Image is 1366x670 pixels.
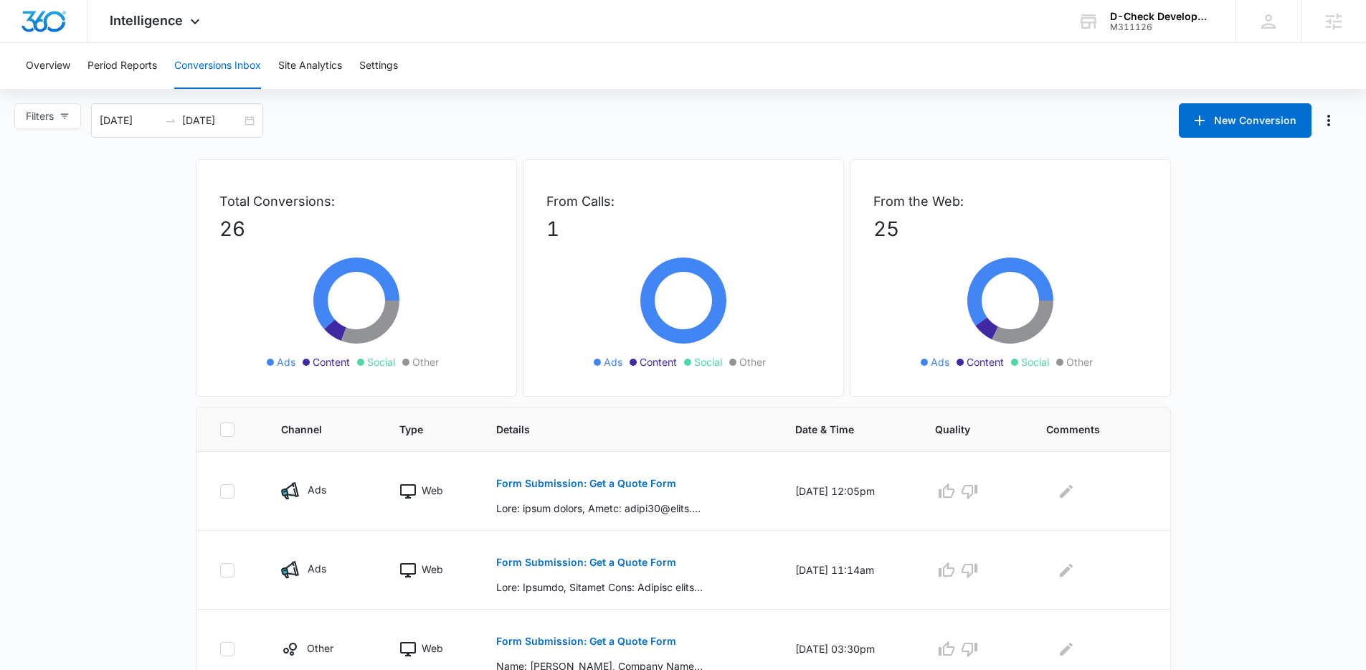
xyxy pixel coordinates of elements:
button: Manage Numbers [1317,109,1340,132]
button: Edit Comments [1055,638,1078,661]
p: Form Submission: Get a Quote Form [496,557,676,567]
td: [DATE] 11:14am [778,531,918,610]
span: Ads [277,354,295,369]
button: Filters [14,103,81,129]
span: Social [694,354,722,369]
button: Form Submission: Get a Quote Form [496,624,676,659]
span: Content [640,354,677,369]
p: From Calls: [546,192,820,211]
span: Social [367,354,395,369]
span: Intelligence [110,13,183,28]
span: Content [313,354,350,369]
p: From the Web: [873,192,1147,211]
div: account id [1110,22,1215,32]
p: Web [422,641,443,656]
p: 1 [546,214,820,244]
p: Ads [308,561,326,576]
p: 25 [873,214,1147,244]
button: Form Submission: Get a Quote Form [496,466,676,501]
p: Ads [308,482,326,497]
span: Type [399,422,441,437]
span: Ads [604,354,622,369]
span: Date & Time [795,422,880,437]
p: 26 [219,214,493,244]
p: Lore: ipsum dolors, Ametc: adipi30@elits.doe, Tempo: +525821984478, Incid utla/etdolorema ali eni... [496,501,705,516]
button: Settings [359,43,398,89]
span: Social [1021,354,1049,369]
button: Form Submission: Get a Quote Form [496,545,676,580]
span: Filters [26,108,54,124]
span: to [165,115,176,126]
button: Edit Comments [1055,559,1078,582]
button: Period Reports [87,43,157,89]
p: Form Submission: Get a Quote Form [496,478,676,489]
button: Edit Comments [1055,480,1078,503]
td: [DATE] 12:05pm [778,452,918,531]
span: Comments [1046,422,1127,437]
button: Overview [26,43,70,89]
button: Conversions Inbox [174,43,261,89]
span: Other [739,354,766,369]
p: Total Conversions: [219,192,493,211]
button: New Conversion [1179,103,1312,138]
p: Form Submission: Get a Quote Form [496,636,676,646]
p: Other [307,641,333,656]
span: swap-right [165,115,176,126]
span: Quality [935,422,991,437]
p: Web [422,562,443,577]
p: Web [422,483,443,498]
span: Other [1066,354,1093,369]
span: Channel [281,422,344,437]
span: Details [496,422,740,437]
span: Content [967,354,1004,369]
span: Ads [931,354,949,369]
input: End date [182,113,242,128]
div: account name [1110,11,1215,22]
p: Lore: Ipsumdo, Sitamet Cons: Adipisc elitseddo, Eiu Tempo: inci, Utlab: etdoloremagnaali39@enimad... [496,580,705,595]
button: Site Analytics [278,43,342,89]
span: Other [412,354,439,369]
input: Start date [100,113,159,128]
